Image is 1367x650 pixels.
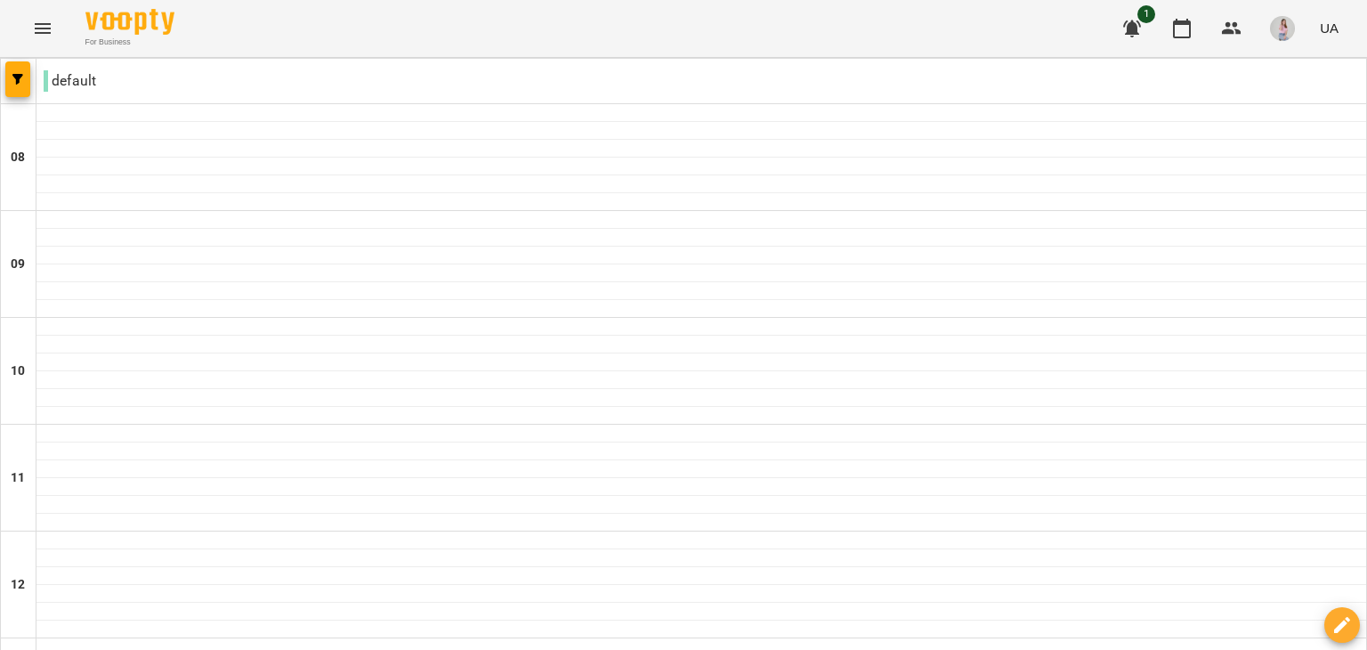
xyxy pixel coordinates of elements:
h6: 11 [11,468,25,488]
img: 5a3acf09a0f7ca778c7c1822df7761ae.png [1270,16,1295,41]
button: Menu [21,7,64,50]
h6: 12 [11,575,25,595]
p: default [44,70,96,92]
span: 1 [1137,5,1155,23]
button: UA [1313,12,1346,45]
h6: 08 [11,148,25,167]
img: Voopty Logo [85,9,174,35]
span: For Business [85,37,174,48]
span: UA [1320,19,1339,37]
h6: 09 [11,255,25,274]
h6: 10 [11,362,25,381]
